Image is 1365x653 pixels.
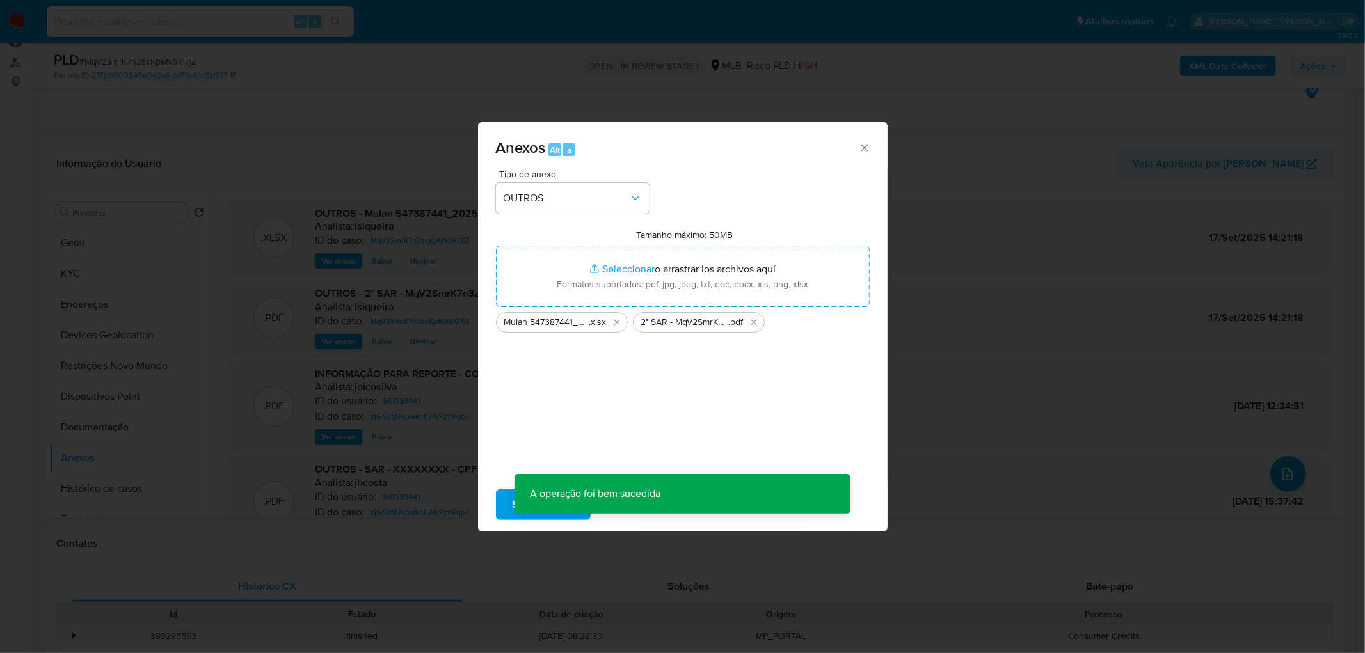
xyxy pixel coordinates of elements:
[513,491,574,519] span: Subir arquivo
[636,229,733,240] label: Tamanho máximo: 50MB
[589,316,607,329] span: .xlsx
[612,491,654,519] span: Cancelar
[515,474,676,514] p: A operação foi bem sucedida
[746,315,762,330] button: Eliminar 2° SAR - MqV2SmrK7n3zcKp6tkSKl7jZ - CPF 51815761334 - FRANCISCO ROBSON MACIEL.pdf
[504,192,629,205] span: OUTROS
[641,316,729,329] span: 2° SAR - MqV2SmrK7n3zcKp6tkSKl7jZ - CPF 51815761334 - [PERSON_NAME]
[496,136,546,159] span: Anexos
[858,141,870,153] button: Cerrar
[609,315,625,330] button: Eliminar Mulan 547387441_2025_09_16_16_57_08.xlsx
[496,489,591,520] button: Subir arquivo
[496,183,650,214] button: OUTROS
[504,316,589,329] span: Mulan 547387441_2025_09_16_16_57_08
[499,169,653,178] span: Tipo de anexo
[729,316,744,329] span: .pdf
[567,144,571,156] span: a
[550,144,560,156] span: Alt
[496,307,870,333] ul: Archivos seleccionados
